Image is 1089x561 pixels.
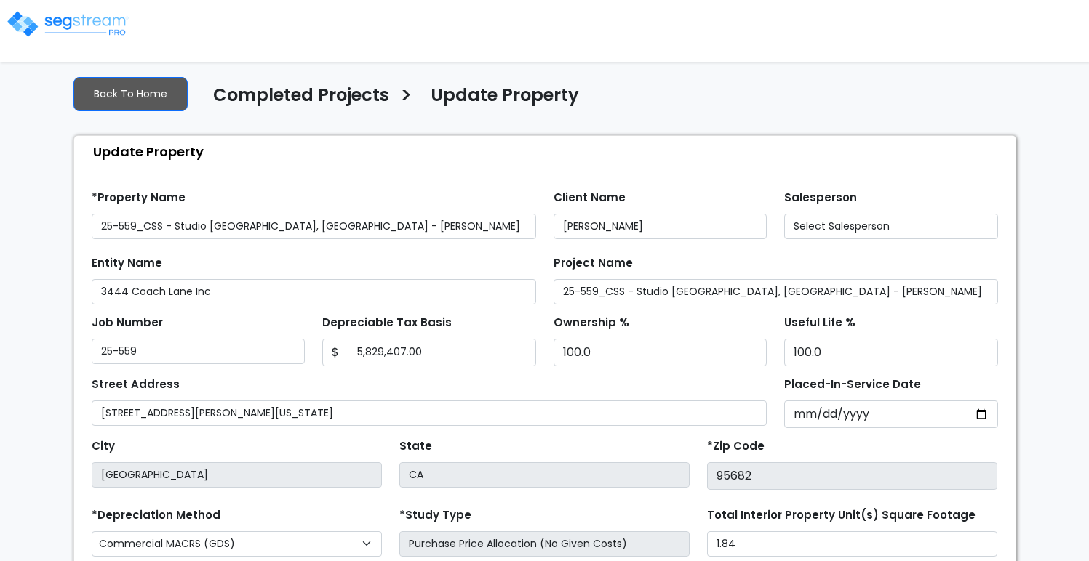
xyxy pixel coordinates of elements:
label: *Zip Code [707,438,765,455]
a: Update Property [420,85,579,116]
input: Ownership [554,339,767,366]
h4: Update Property [431,85,579,110]
label: *Property Name [92,190,186,206]
label: Entity Name [92,255,162,272]
input: total square foot [707,531,997,557]
input: Property Name [92,214,536,239]
input: Depreciation [784,339,998,366]
label: Depreciable Tax Basis [322,315,452,331]
span: $ [322,339,348,366]
input: Zip Code [707,462,997,490]
input: Project Name [554,279,998,304]
label: *Study Type [399,507,471,524]
div: Update Property [81,136,1016,167]
input: 0.00 [348,339,536,366]
label: Useful Life % [784,315,855,331]
h3: > [400,84,412,112]
a: Completed Projects [202,85,389,116]
label: Street Address [92,376,180,393]
label: State [399,438,432,455]
a: Back To Home [73,77,188,111]
input: Client Name [554,214,767,239]
label: Project Name [554,255,633,272]
input: Street Address [92,400,767,426]
label: Total Interior Property Unit(s) Square Footage [707,507,976,524]
label: Client Name [554,190,626,206]
label: Job Number [92,315,163,331]
label: *Depreciation Method [92,507,220,524]
label: City [92,438,115,455]
input: Entity Name [92,279,536,304]
h4: Completed Projects [213,85,389,110]
label: Placed-In-Service Date [784,376,921,393]
img: logo_pro_r.png [6,9,129,39]
label: Ownership % [554,315,629,331]
label: Salesperson [784,190,857,206]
